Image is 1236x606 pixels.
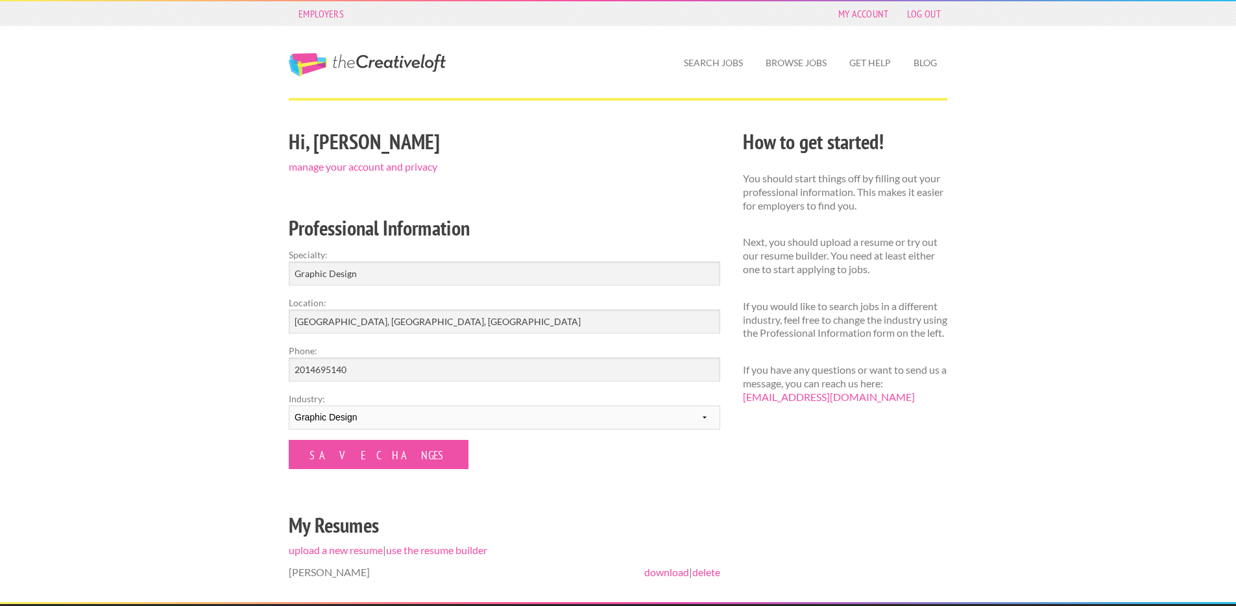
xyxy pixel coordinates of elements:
h2: My Resumes [289,511,720,540]
a: use the resume builder [386,544,487,556]
span: | [644,566,720,579]
a: download [644,566,689,578]
span: [PERSON_NAME] [289,566,370,578]
input: Save Changes [289,440,468,469]
p: Next, you should upload a resume or try out our resume builder. You need at least either one to s... [743,236,947,276]
label: Phone: [289,344,720,358]
h2: How to get started! [743,127,947,156]
a: My Account [832,5,895,23]
a: manage your account and privacy [289,160,437,173]
a: Get Help [839,48,901,78]
div: | [278,125,732,602]
p: If you have any questions or want to send us a message, you can reach us here: [743,363,947,404]
p: If you would like to search jobs in a different industry, feel free to change the industry using ... [743,300,947,340]
a: [EMAIL_ADDRESS][DOMAIN_NAME] [743,391,915,403]
h2: Professional Information [289,213,720,243]
a: The Creative Loft [289,53,446,77]
label: Specialty: [289,248,720,261]
p: You should start things off by filling out your professional information. This makes it easier fo... [743,172,947,212]
input: Optional [289,358,720,382]
a: delete [692,566,720,578]
a: Employers [292,5,350,23]
input: e.g. New York, NY [289,309,720,333]
a: Browse Jobs [755,48,837,78]
a: upload a new resume [289,544,383,556]
a: Blog [903,48,947,78]
label: Industry: [289,392,720,406]
label: Location: [289,296,720,309]
a: Log Out [901,5,947,23]
a: Search Jobs [673,48,753,78]
h2: Hi, [PERSON_NAME] [289,127,720,156]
